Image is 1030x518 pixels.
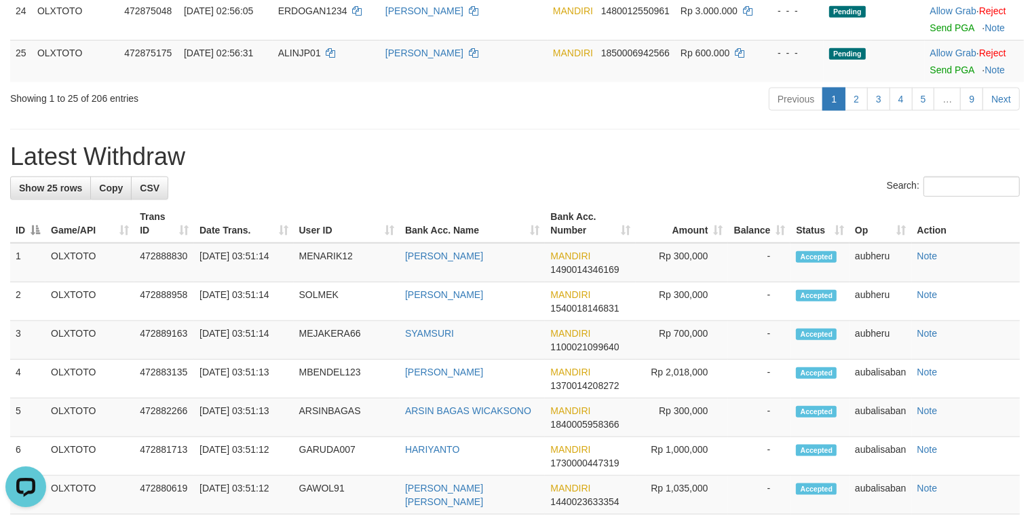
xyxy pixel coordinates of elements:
[550,341,619,352] span: Copy 1100021099640 to clipboard
[45,437,134,476] td: OLXTOTO
[45,399,134,437] td: OLXTOTO
[850,321,912,360] td: aubheru
[99,183,123,193] span: Copy
[545,204,636,243] th: Bank Acc. Number: activate to sort column ascending
[850,282,912,321] td: aubheru
[930,22,974,33] a: Send PGA
[829,48,866,60] span: Pending
[550,483,590,494] span: MANDIRI
[294,437,400,476] td: GARUDA007
[917,328,938,339] a: Note
[294,321,400,360] td: MEJAKERA66
[550,289,590,300] span: MANDIRI
[10,360,45,399] td: 4
[728,282,790,321] td: -
[728,321,790,360] td: -
[796,483,837,495] span: Accepted
[194,476,294,515] td: [DATE] 03:51:12
[385,48,463,58] a: [PERSON_NAME]
[10,321,45,360] td: 3
[194,321,294,360] td: [DATE] 03:51:14
[985,22,1005,33] a: Note
[985,64,1005,75] a: Note
[194,243,294,282] td: [DATE] 03:51:14
[10,399,45,437] td: 5
[923,177,1020,197] input: Search:
[960,88,983,111] a: 9
[134,360,194,399] td: 472883135
[917,483,938,494] a: Note
[10,86,419,105] div: Showing 1 to 25 of 206 entries
[140,183,159,193] span: CSV
[930,48,979,58] span: ·
[601,48,670,58] span: Copy 1850006942566 to clipboard
[728,360,790,399] td: -
[917,444,938,455] a: Note
[550,380,619,391] span: Copy 1370014208272 to clipboard
[294,476,400,515] td: GAWOL91
[796,329,837,340] span: Accepted
[131,177,168,200] a: CSV
[405,328,454,339] a: SYAMSURI
[278,48,321,58] span: ALINJP01
[912,88,935,111] a: 5
[728,243,790,282] td: -
[550,444,590,455] span: MANDIRI
[405,444,459,455] a: HARIYANTO
[850,243,912,282] td: aubheru
[636,437,728,476] td: Rp 1,000,000
[10,282,45,321] td: 2
[5,5,46,46] button: Open LiveChat chat widget
[930,5,979,16] span: ·
[45,204,134,243] th: Game/API: activate to sort column ascending
[45,476,134,515] td: OLXTOTO
[124,5,172,16] span: 472875048
[10,437,45,476] td: 6
[184,48,253,58] span: [DATE] 02:56:31
[10,243,45,282] td: 1
[90,177,132,200] a: Copy
[45,321,134,360] td: OLXTOTO
[405,405,531,416] a: ARSIN BAGAS WICAKSONO
[767,4,818,18] div: - - -
[681,48,729,58] span: Rp 600.000
[550,405,590,416] span: MANDIRI
[917,289,938,300] a: Note
[934,88,961,111] a: …
[550,419,619,430] span: Copy 1840005958366 to clipboard
[796,445,837,456] span: Accepted
[19,183,82,193] span: Show 25 rows
[979,5,1006,16] a: Reject
[636,204,728,243] th: Amount: activate to sort column ascending
[405,251,483,261] a: [PERSON_NAME]
[134,437,194,476] td: 472881713
[983,88,1020,111] a: Next
[769,88,823,111] a: Previous
[728,204,790,243] th: Balance: activate to sort column ascending
[294,399,400,437] td: ARSINBAGAS
[790,204,850,243] th: Status: activate to sort column ascending
[294,360,400,399] td: MBENDEL123
[550,458,619,468] span: Copy 1730000447319 to clipboard
[796,367,837,379] span: Accepted
[550,264,619,275] span: Copy 1490014346169 to clipboard
[10,143,1020,170] h1: Latest Withdraw
[45,282,134,321] td: OLXTOTO
[10,40,32,82] td: 25
[979,48,1006,58] a: Reject
[912,204,1020,243] th: Action
[890,88,913,111] a: 4
[925,40,1024,82] td: ·
[930,64,974,75] a: Send PGA
[728,476,790,515] td: -
[636,399,728,437] td: Rp 300,000
[930,48,976,58] a: Allow Grab
[728,437,790,476] td: -
[194,360,294,399] td: [DATE] 03:51:13
[294,204,400,243] th: User ID: activate to sort column ascending
[294,282,400,321] td: SOLMEK
[550,496,619,507] span: Copy 1440023633354 to clipboard
[636,321,728,360] td: Rp 700,000
[194,399,294,437] td: [DATE] 03:51:13
[829,6,866,18] span: Pending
